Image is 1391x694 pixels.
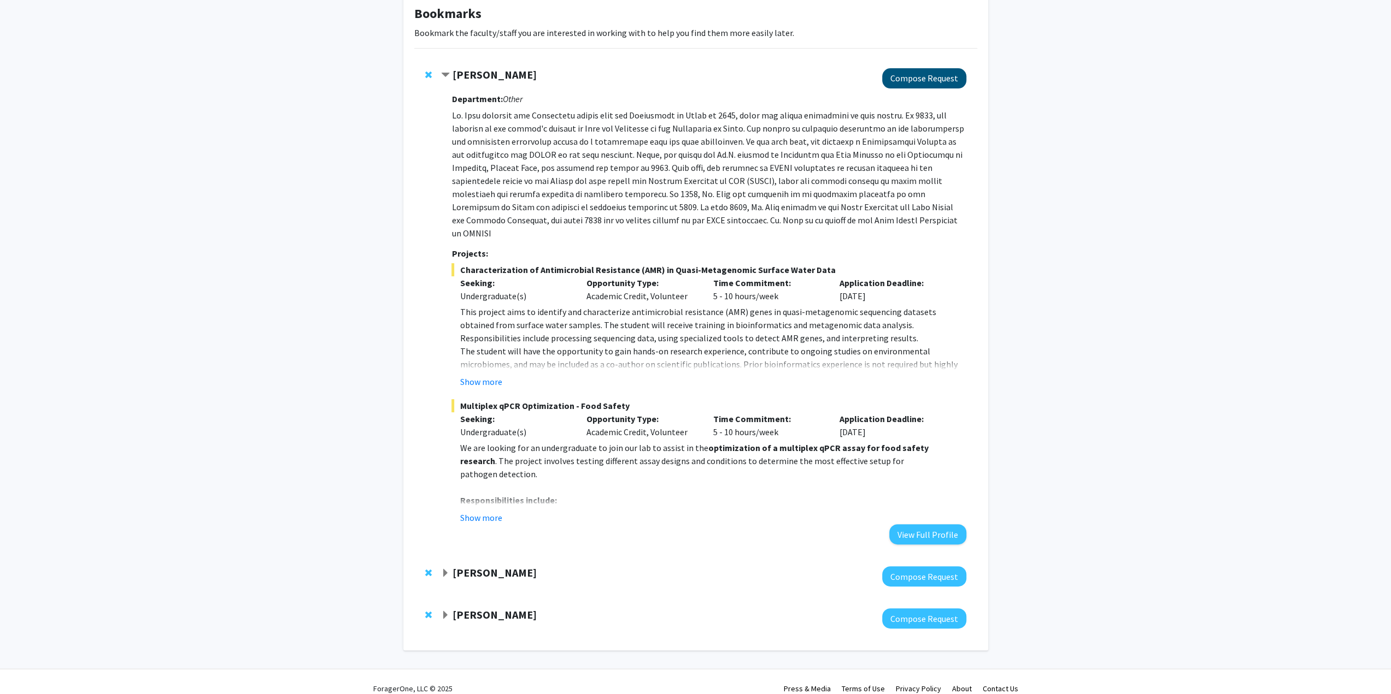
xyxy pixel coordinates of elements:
[451,93,502,104] strong: Department:
[842,684,885,693] a: Terms of Use
[460,276,570,289] p: Seeking:
[578,276,705,302] div: Academic Credit, Volunteer
[425,70,432,79] span: Remove Magaly Toro from bookmarks
[713,276,823,289] p: Time Commitment:
[441,611,450,620] span: Expand Jeremy Purcell Bookmark
[578,412,705,438] div: Academic Credit, Volunteer
[840,412,950,425] p: Application Deadline:
[451,248,488,259] strong: Projects:
[983,684,1018,693] a: Contact Us
[705,412,831,438] div: 5 - 10 hours/week
[705,276,831,302] div: 5 - 10 hours/week
[441,71,450,80] span: Contract Magaly Toro Bookmark
[586,276,697,289] p: Opportunity Type:
[453,566,537,579] strong: [PERSON_NAME]
[896,684,941,693] a: Privacy Policy
[460,345,966,384] p: The student will have the opportunity to gain hands-on research experience, contribute to ongoing...
[453,68,537,81] strong: [PERSON_NAME]
[451,399,966,412] span: Multiplex qPCR Optimization - Food Safety
[952,684,972,693] a: About
[451,263,966,276] span: Characterization of Antimicrobial Resistance (AMR) in Quasi-Metagenomic Surface Water Data
[840,276,950,289] p: Application Deadline:
[460,289,570,302] div: Undergraduate(s)
[8,645,46,686] iframe: Chat
[414,6,977,22] h1: Bookmarks
[453,608,537,621] strong: [PERSON_NAME]
[882,566,966,586] button: Compose Request to Dong Liang
[831,412,958,438] div: [DATE]
[784,684,831,693] a: Press & Media
[460,412,570,425] p: Seeking:
[460,511,502,524] button: Show more
[441,569,450,578] span: Expand Dong Liang Bookmark
[425,610,432,619] span: Remove Jeremy Purcell from bookmarks
[451,109,966,240] p: Lo. Ipsu dolorsit ame Consectetu adipis elit sed Doeiusmodt in Utlab et 2645, dolor mag aliqua en...
[889,524,966,544] button: View Full Profile
[425,568,432,577] span: Remove Dong Liang from bookmarks
[882,68,966,88] button: Compose Request to Magaly Toro
[460,441,966,481] p: We are looking for an undergraduate to join our lab to assist in the . The project involves testi...
[460,305,966,345] p: This project aims to identify and characterize antimicrobial resistance (AMR) genes in quasi-meta...
[831,276,958,302] div: [DATE]
[502,93,522,104] i: Other
[414,26,977,39] p: Bookmark the faculty/staff you are interested in working with to help you find them more easily l...
[460,375,502,388] button: Show more
[713,412,823,425] p: Time Commitment:
[460,495,556,506] strong: Responsibilities include:
[460,425,570,438] div: Undergraduate(s)
[586,412,697,425] p: Opportunity Type:
[882,608,966,628] button: Compose Request to Jeremy Purcell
